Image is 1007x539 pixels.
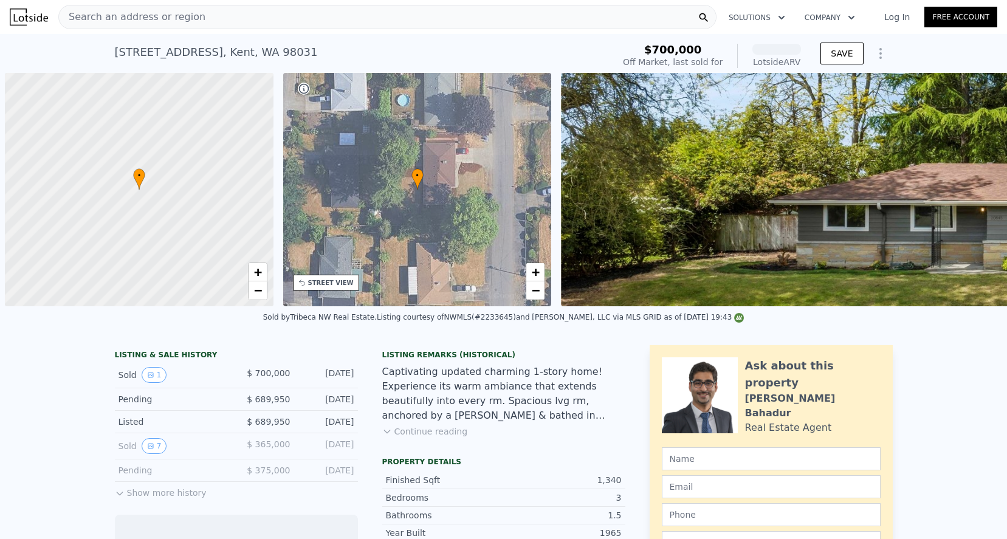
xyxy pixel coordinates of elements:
div: [DATE] [300,367,354,383]
div: 1.5 [504,509,622,521]
div: 1965 [504,527,622,539]
div: Captivating updated charming 1-story home! Experience its warm ambiance that extends beautifully ... [382,365,625,423]
div: STREET VIEW [308,278,354,287]
div: Ask about this property [745,357,881,391]
div: • [133,168,145,190]
div: Bathrooms [386,509,504,521]
div: [PERSON_NAME] Bahadur [745,391,881,421]
div: • [411,168,424,190]
button: View historical data [142,438,167,454]
div: Bedrooms [386,492,504,504]
button: Show more history [115,482,207,499]
div: Sold by Tribeca NW Real Estate . [263,313,377,321]
span: $ 689,950 [247,417,290,427]
div: Real Estate Agent [745,421,832,435]
input: Phone [662,503,881,526]
div: Property details [382,457,625,467]
a: Log In [870,11,924,23]
button: View historical data [142,367,167,383]
div: LISTING & SALE HISTORY [115,350,358,362]
div: Listing Remarks (Historical) [382,350,625,360]
span: • [411,170,424,181]
div: Off Market, last sold for [623,56,723,68]
div: Listed [119,416,227,428]
span: + [532,264,540,280]
div: Year Built [386,527,504,539]
a: Zoom out [249,281,267,300]
button: Solutions [719,7,795,29]
span: $ 375,000 [247,465,290,475]
img: NWMLS Logo [734,313,744,323]
div: [DATE] [300,393,354,405]
a: Free Account [924,7,997,27]
div: [DATE] [300,464,354,476]
span: $ 689,950 [247,394,290,404]
button: SAVE [820,43,863,64]
div: Sold [119,367,227,383]
span: • [133,170,145,181]
div: 1,340 [504,474,622,486]
div: Lotside ARV [752,56,801,68]
div: 3 [504,492,622,504]
a: Zoom out [526,281,545,300]
div: Listing courtesy of NWMLS (#2233645) and [PERSON_NAME], LLC via MLS GRID as of [DATE] 19:43 [377,313,744,321]
span: Search an address or region [59,10,205,24]
span: $700,000 [644,43,702,56]
input: Name [662,447,881,470]
div: Pending [119,393,227,405]
img: Lotside [10,9,48,26]
span: − [532,283,540,298]
div: Sold [119,438,227,454]
a: Zoom in [526,263,545,281]
div: [DATE] [300,438,354,454]
button: Continue reading [382,425,468,438]
button: Company [795,7,865,29]
button: Show Options [868,41,893,66]
a: Zoom in [249,263,267,281]
input: Email [662,475,881,498]
span: − [253,283,261,298]
span: $ 700,000 [247,368,290,378]
span: + [253,264,261,280]
div: [DATE] [300,416,354,428]
div: Finished Sqft [386,474,504,486]
div: Pending [119,464,227,476]
div: [STREET_ADDRESS] , Kent , WA 98031 [115,44,318,61]
span: $ 365,000 [247,439,290,449]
